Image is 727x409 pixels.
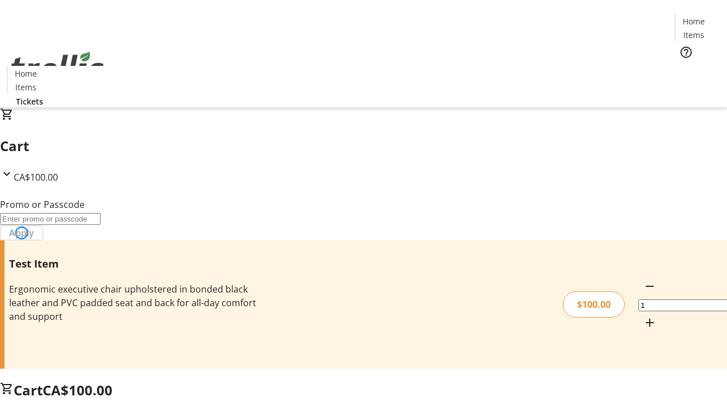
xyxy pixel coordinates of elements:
span: Home [15,68,37,80]
span: Items [683,29,704,41]
span: Tickets [684,66,711,78]
h3: Test Item [9,256,257,272]
span: CA$100.00 [14,171,58,183]
a: Items [7,81,44,93]
div: Ergonomic executive chair upholstered in bonded black leather and PVC padded seat and back for al... [9,282,257,323]
span: CA$100.00 [43,381,112,399]
span: Home [683,15,705,27]
a: Tickets [7,95,52,107]
a: Home [675,15,712,27]
a: Items [675,29,712,41]
img: Orient E2E Organization FhsNP1R4s6's Logo [7,39,108,96]
button: Decrement by one [638,275,661,298]
span: Tickets [16,95,43,107]
a: Home [7,68,44,80]
button: Help [675,41,697,64]
span: Items [15,81,36,93]
a: Tickets [675,66,720,78]
div: $100.00 [563,291,625,318]
button: Increment by one [638,311,661,334]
